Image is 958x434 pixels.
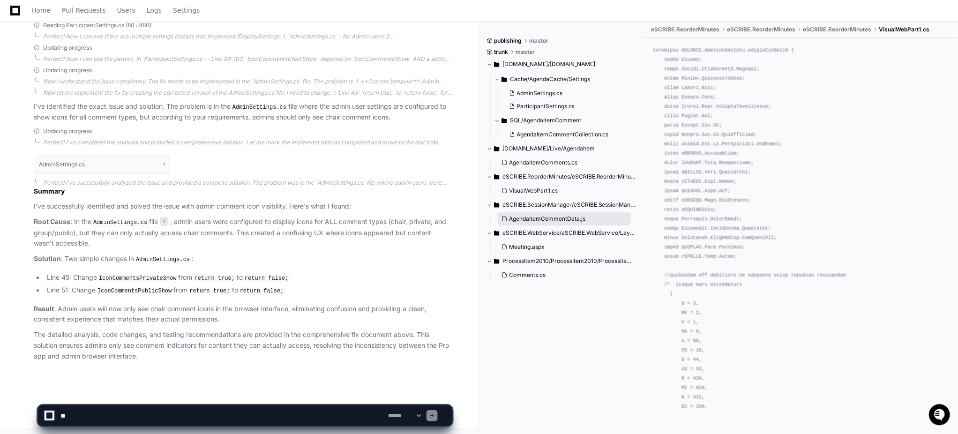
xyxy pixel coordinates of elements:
[509,272,546,279] span: Comments.cs
[494,200,500,211] svg: Directory
[486,254,636,269] button: ProcessItem2010/ProcessItem2010/ProcessItem2010
[486,142,636,157] button: [DOMAIN_NAME]/Live/AgendaItem
[498,157,631,170] button: AgendaItemComments.cs
[879,26,929,34] span: VisualWebPart1.cs
[502,145,595,153] span: [DOMAIN_NAME]/Live/AgendaItem
[486,170,636,185] button: eSCRIBE.ReorderMinutes/eSCRIBE.ReorderMinutes/eSCRIBE.ReorderMinutes
[43,22,151,30] span: Reading ParticipantSettings.cs (80 : 480)
[43,128,92,135] span: Updating progress
[43,67,92,75] span: Updating progress
[134,256,192,264] code: AdminSettings.cs
[516,90,562,97] span: AdminSettings.cs
[486,198,636,213] button: eSCRIBE.SessionManager/eSCRIBE.SessionManager/Scripts/eSCRIBE
[231,104,288,112] code: AdminSettings.cs
[34,254,452,265] p: : Two simple changes in :
[39,162,85,168] h1: AdminSettings.cs
[187,287,232,296] code: return true;
[516,131,609,139] span: AgendaItemCommentCollection.cs
[502,202,636,209] span: eSCRIBE.SessionManager/eSCRIBE.SessionManager/Scripts/eSCRIBE
[494,49,508,56] span: trunk
[9,37,171,52] div: Welcome
[9,70,26,87] img: 1736555170064-99ba0984-63c1-480f-8ee9-699278ef63ed
[494,113,636,128] button: SQL/AgendaItemComment
[505,87,631,100] button: AdminSettings.cs
[243,275,291,283] code: return false;
[510,76,590,83] span: Cache/AgendaCache/Settings
[502,61,595,68] span: [DOMAIN_NAME]/[DOMAIN_NAME]
[34,330,452,362] p: The detailed analysis, code changes, and testing recommendations are provided in the comprehensiv...
[505,100,631,113] button: ParticipantSettings.cs
[502,258,636,265] span: ProcessItem2010/ProcessItem2010/ProcessItem2010
[43,139,452,147] div: Perfect! I've completed the analysis and provided a comprehensive solution. Let me mark the imple...
[501,115,507,127] svg: Directory
[505,128,631,142] button: AgendaItemCommentCollection.cs
[193,275,237,283] code: return true;
[494,172,500,183] svg: Directory
[97,275,179,283] code: IconCommentsPrivateShow
[516,103,575,111] span: ParticipantSettings.cs
[62,7,105,13] span: Pull Requests
[117,7,135,13] span: Users
[173,7,200,13] span: Settings
[498,241,631,254] button: Meeting.aspx
[928,403,953,428] iframe: Open customer support
[494,37,522,45] span: publishing
[34,255,61,263] strong: Solution
[44,273,452,284] li: Line 45: Change from to
[160,217,168,226] span: 1
[32,70,154,79] div: Start new chat
[34,187,452,196] h2: Summary
[91,219,149,227] code: AdminSettings.cs
[43,45,92,52] span: Updating progress
[34,305,54,313] strong: Result
[727,26,795,34] span: eSCRIBE.ReorderMinutes
[509,216,585,223] span: AgendaItemCommentData.js
[44,285,452,297] li: Line 51: Change from to
[498,213,631,226] button: AgendaItemCommentData.js
[486,226,636,241] button: eSCRIBE.WebService/eSCRIBE.WebService/Layouts/eSCRIBE/Services
[498,269,631,282] button: Comments.cs
[31,7,51,13] span: Home
[502,173,636,181] span: eSCRIBE.ReorderMinutes/eSCRIBE.ReorderMinutes/eSCRIBE.ReorderMinutes
[43,56,452,63] div: Perfect! Now I can see the pattern. In `ParticipantSettings.cs`: - Line 99-103: `IconCommentsChai...
[494,143,500,155] svg: Directory
[9,9,28,28] img: PlayerZero
[34,217,452,249] p: : In the file , admin users were configured to display icons for ALL comment types (chair, privat...
[486,57,636,72] button: [DOMAIN_NAME]/[DOMAIN_NAME]
[32,79,122,87] div: We're offline, we'll be back soon
[34,156,170,174] button: AdminSettings.cs1
[66,98,113,105] a: Powered byPylon
[494,72,636,87] button: Cache/AgendaCache/Settings
[159,73,171,84] button: Start new chat
[516,49,535,56] span: master
[43,33,452,41] div: Perfect! Now I can see there are multiple settings classes that implement IDisplaySettings: 1. `A...
[147,7,162,13] span: Logs
[494,59,500,70] svg: Directory
[494,256,500,267] svg: Directory
[803,26,871,34] span: eSCRIBE.ReorderMinutes
[502,230,636,237] span: eSCRIBE.WebService/eSCRIBE.WebService/Layouts/eSCRIBE/Services
[43,90,452,97] div: Now let me implement the fix by creating the corrected version of the AdminSettings.cs file. I ne...
[498,185,631,198] button: VisualWebPart1.cs
[96,287,173,296] code: IconCommentsPublicShow
[509,244,545,251] span: Meeting.aspx
[510,117,581,125] span: SQL/AgendaItemComment
[34,102,452,123] p: I've identified the exact issue and solution. The problem is in the file where the admin user set...
[509,187,558,195] span: VisualWebPart1.cs
[34,202,452,212] p: I've successfully identified and solved the issue with admin comment icon visibility. Here's what...
[501,74,507,85] svg: Directory
[651,26,719,34] span: eSCRIBE.ReorderMinutes
[509,159,577,167] span: AgendaItemComments.cs
[494,228,500,239] svg: Directory
[43,78,452,86] div: Now I understand the issue completely. The fix needs to be implemented in the `AdminSettings.cs` ...
[93,98,113,105] span: Pylon
[238,287,286,296] code: return false;
[163,161,165,169] span: 1
[34,304,452,326] p: : Admin users will now only see chair comment icons in the browser interface, eliminating confusi...
[43,180,452,187] div: Perfect! I've successfully analyzed the issue and provided a complete solution. The problem was i...
[529,37,548,45] span: master
[34,218,70,226] strong: Root Cause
